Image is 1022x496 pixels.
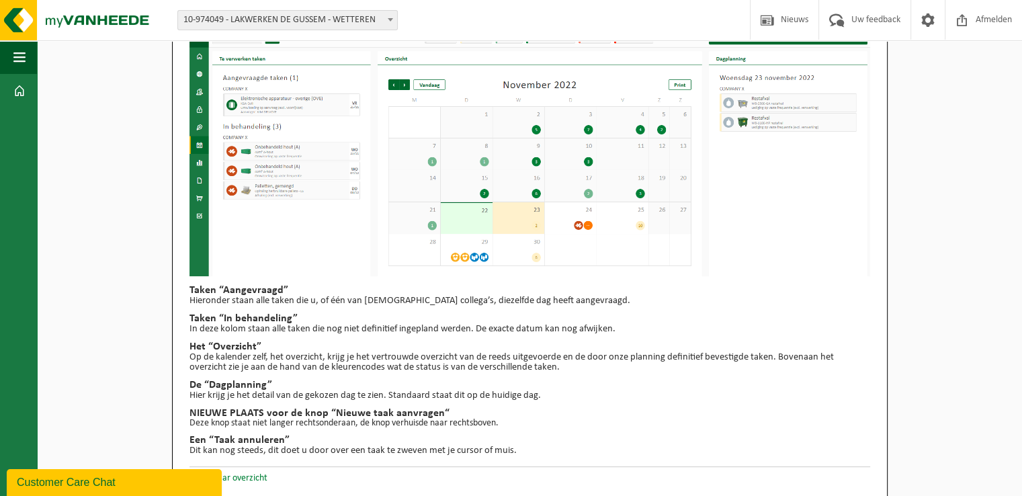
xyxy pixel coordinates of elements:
iframe: chat widget [7,466,224,496]
h2: Taken “In behandeling” [189,313,870,324]
h2: De “Dagplanning” [189,380,870,390]
h2: Taken “Aangevraagd” [189,285,870,296]
span: In deze kolom staan alle taken die nog niet definitief ingepland werden. De exacte datum kan nog ... [189,324,615,334]
span: Dit kan nog steeds, dit doet u door over een taak te zweven met je cursor of muis. [189,446,517,456]
h2: Een “Taak annuleren” [189,435,870,446]
h2: Het “Overzicht” [189,341,870,352]
p: Deze knop staat niet langer rechtsonderaan, de knop verhuisde naar rechtsboven. [189,419,870,428]
a: Terug naar overzicht [189,473,267,483]
span: 10-974049 - LAKWERKEN DE GUSSEM - WETTEREN [177,10,398,30]
span: Op de kalender zelf, het overzicht, krijg je het vertrouwde overzicht van de reeds uitgevoerde en... [189,352,834,373]
span: Hieronder staan alle taken die u, of één van [DEMOGRAPHIC_DATA] collega’s, diezelfde dag heeft aa... [189,296,630,306]
span: Hier krijg je het detail van de gekozen dag te zien. Standaard staat dit op de huidige dag. [189,390,541,401]
span: 10-974049 - LAKWERKEN DE GUSSEM - WETTEREN [178,11,397,30]
h2: NIEUWE PLAATS voor de knop “Nieuwe taak aanvragen“ [189,408,870,419]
